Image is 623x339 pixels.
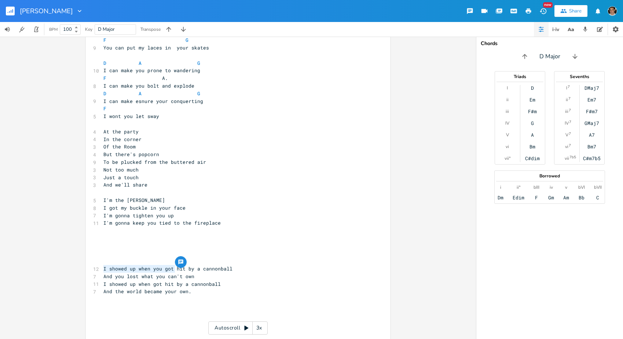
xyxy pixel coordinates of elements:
span: I'm gonna tighten you up [103,212,174,219]
div: C#dim [525,155,540,161]
div: Dm [498,195,503,200]
sup: 7 [568,96,571,102]
span: I can make you prone to wandering [103,67,200,74]
div: Bm7 [587,144,596,150]
span: Not too much [103,166,139,173]
div: C [596,195,599,200]
span: I'm the [PERSON_NAME] [103,197,165,203]
span: G [197,60,200,66]
div: Share [569,8,582,14]
sup: 7b5 [569,154,576,160]
div: New [543,2,553,8]
span: Of the Room [103,143,136,150]
img: John Pick [608,6,617,16]
span: F [103,105,106,112]
div: C#m7b5 [583,155,601,161]
div: vi [565,144,568,150]
span: [PERSON_NAME] [20,8,73,14]
div: iii [506,108,509,114]
div: Triads [495,74,545,79]
sup: 7 [568,84,570,90]
div: Chords [481,41,619,46]
div: Em [529,97,535,103]
button: New [536,4,550,18]
span: F [103,37,106,43]
div: GMaj7 [584,120,599,126]
div: iii [565,108,568,114]
div: D [531,85,534,91]
div: I [566,85,567,91]
div: vii [565,155,569,161]
button: Share [554,5,587,17]
span: And the world became your own. [103,288,191,295]
span: Just a touch [103,174,139,181]
span: I can make you bolt and explode [103,82,194,89]
span: You can put my laces in your skates [103,44,209,51]
sup: 7 [569,107,571,113]
sup: 7 [569,131,571,137]
div: ii° [517,184,520,190]
div: F [535,195,538,200]
div: vii° [505,155,510,161]
span: D [103,90,106,97]
div: Key [85,27,92,32]
div: Borrowed [495,174,605,178]
div: V [565,132,568,138]
span: D Major [98,26,115,33]
div: A [531,132,534,138]
span: And you lost what you can't own [103,273,194,280]
div: iv [550,184,553,190]
div: ii [506,97,509,103]
span: To be plucked from the buttered air [103,159,206,165]
span: G [197,90,200,97]
div: IV [565,120,569,126]
div: bVI [578,184,585,190]
span: F [103,75,106,81]
div: bVII [594,184,602,190]
div: F#m [528,108,537,114]
span: And we'll share [103,181,147,188]
div: vi [506,144,509,150]
span: G [186,37,188,43]
sup: 7 [569,119,571,125]
span: I wont you let sway [103,113,159,119]
div: Transpose [140,27,161,32]
div: F#m7 [586,108,598,114]
div: Bm [529,144,535,150]
div: Bb [579,195,584,200]
div: bIII [534,184,539,190]
div: DMaj7 [584,85,599,91]
span: I showed up when got hit by a cannonball [103,281,221,287]
span: D [103,60,106,66]
div: A7 [589,132,595,138]
div: Am [563,195,569,200]
div: Sevenths [554,74,604,79]
span: At the party [103,128,139,135]
div: v [565,184,567,190]
span: In the corner [103,136,142,143]
div: Edim [513,195,524,200]
span: I can make esnure your conquerting [103,98,203,104]
span: I got my buckle in your face [103,204,186,211]
span: I showed up when you got hit by a cannonball [103,265,232,272]
span: A [139,90,142,97]
span: A [139,60,142,66]
span: A. [103,75,180,81]
div: Autoscroll [208,321,268,335]
div: ii [566,97,568,103]
div: Gm [548,195,554,200]
div: G [531,120,534,126]
div: i [500,184,501,190]
span: D Major [539,52,560,61]
div: V [506,132,509,138]
div: 3x [253,321,266,335]
div: IV [505,120,509,126]
span: But there's popcorn [103,151,159,158]
sup: 7 [569,143,571,148]
div: BPM [49,27,58,32]
div: I [507,85,508,91]
span: I'm gonna keep you tied to the fireplace [103,220,221,226]
div: Em7 [587,97,596,103]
